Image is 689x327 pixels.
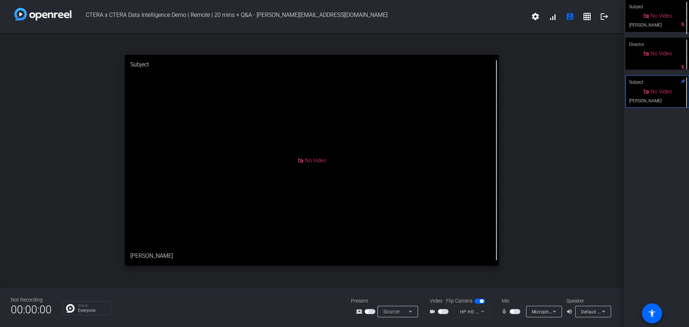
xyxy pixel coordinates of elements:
[531,12,540,21] mat-icon: settings
[71,8,527,25] span: CTERA x CTERA Data Intelligence Demo | Remote | 20 mins + Q&A - [PERSON_NAME][EMAIL_ADDRESS][DOMA...
[78,308,107,313] p: Everyone
[11,296,52,304] div: Not Recording
[583,12,591,21] mat-icon: grid_on
[651,13,672,19] span: No Video
[429,307,438,316] mat-icon: videocam_outline
[566,297,609,305] div: Speaker
[566,12,574,21] mat-icon: account_box
[600,12,609,21] mat-icon: logout
[356,307,365,316] mat-icon: screen_share_outline
[581,309,617,314] span: Default - AirPods
[125,55,499,74] div: Subject
[430,297,442,305] span: Video
[651,50,672,57] span: No Video
[625,75,689,89] div: Subject
[446,297,473,305] span: Flip Camera
[501,307,510,316] mat-icon: mic_none
[11,301,52,318] span: 00:00:00
[383,309,400,314] span: Source
[651,88,672,95] span: No Video
[305,157,326,163] span: No Video
[78,304,107,307] p: Group
[544,8,561,25] button: signal_cellular_alt
[351,297,423,305] div: Present
[648,309,656,318] mat-icon: accessibility
[495,297,566,305] div: Mic
[66,304,75,313] img: Chat Icon
[625,38,689,51] div: Director
[14,8,71,20] img: white-gradient.svg
[566,307,575,316] mat-icon: volume_up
